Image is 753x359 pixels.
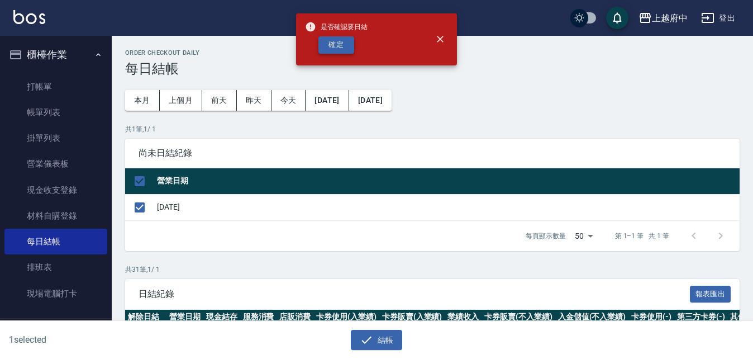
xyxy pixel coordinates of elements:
button: close [428,27,452,51]
h2: Order checkout daily [125,49,740,56]
th: 營業日期 [166,310,203,324]
a: 營業儀表板 [4,151,107,177]
button: 報表匯出 [690,286,731,303]
button: 預約管理 [4,311,107,340]
img: Logo [13,10,45,24]
th: 服務消費 [240,310,277,324]
button: 上越府中 [634,7,692,30]
a: 現金收支登錄 [4,177,107,203]
button: 結帳 [351,330,403,351]
a: 報表匯出 [690,288,731,299]
button: 上個月 [160,90,202,111]
a: 材料自購登錄 [4,203,107,229]
div: 50 [570,221,597,251]
a: 帳單列表 [4,100,107,125]
th: 卡券販賣(不入業績) [482,310,555,324]
button: 昨天 [237,90,271,111]
button: 櫃檯作業 [4,40,107,69]
button: [DATE] [306,90,349,111]
th: 現金結存 [203,310,240,324]
th: 營業日期 [154,168,740,195]
span: 尚未日結紀錄 [139,148,726,159]
p: 共 1 筆, 1 / 1 [125,124,740,134]
th: 業績收入 [445,310,482,324]
th: 卡券使用(-) [628,310,674,324]
th: 入金儲值(不入業績) [555,310,629,324]
h6: 1 selected [9,333,186,347]
a: 排班表 [4,254,107,280]
button: 本月 [125,90,160,111]
p: 每頁顯示數量 [526,231,566,241]
td: [DATE] [154,194,740,220]
p: 第 1–1 筆 共 1 筆 [615,231,669,241]
h3: 每日結帳 [125,61,740,77]
a: 掛單列表 [4,125,107,151]
div: 上越府中 [652,11,688,25]
th: 第三方卡券(-) [674,310,728,324]
button: 確定 [318,36,354,54]
a: 打帳單 [4,74,107,100]
th: 卡券販賣(入業績) [379,310,445,324]
p: 共 31 筆, 1 / 1 [125,264,740,275]
a: 每日結帳 [4,229,107,254]
th: 解除日結 [125,310,166,324]
button: 登出 [697,8,740,29]
th: 店販消費 [277,310,313,324]
a: 現場電腦打卡 [4,281,107,306]
span: 是否確認要日結 [305,21,368,32]
span: 日結紀錄 [139,289,690,300]
button: save [606,7,628,29]
button: [DATE] [349,90,392,111]
button: 前天 [202,90,237,111]
th: 卡券使用(入業績) [313,310,379,324]
button: 今天 [271,90,306,111]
